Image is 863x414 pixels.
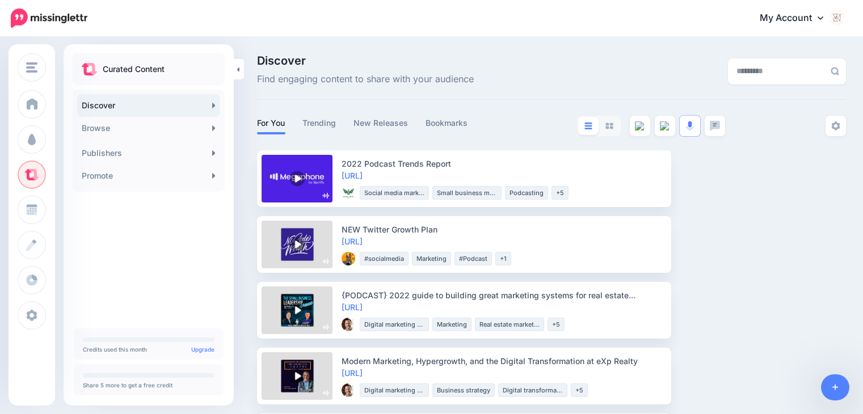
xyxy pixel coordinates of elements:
li: Social media marketing [360,186,429,200]
li: Marketing [412,252,451,265]
img: audio-wave.png [322,390,329,396]
a: [URL] [342,302,363,312]
img: grid-grey.png [605,122,613,129]
a: Publishers [77,142,220,164]
p: Curated Content [103,62,165,76]
img: T9P9O4QBXU5SMD8BQ7G22XG4DYFOIP13_thumb.jpg [342,383,355,397]
li: Marketing [432,318,472,331]
img: article--grey.png [635,121,645,130]
div: 2022 Podcast Trends Report [342,158,664,170]
li: +5 [552,186,569,200]
img: play-circle-overlay.png [289,236,305,252]
img: microphone.png [686,121,694,131]
li: +1 [495,252,511,265]
li: Business strategy [432,383,495,397]
li: #Podcast [454,252,492,265]
img: A3BW5TYHZANYFB33RE6ENRZTPUOOOCJR_thumb.jpg [342,252,355,265]
img: audio-wave.png [322,192,329,199]
a: [URL] [342,236,363,246]
li: Digital transformation [498,383,567,397]
a: Trending [302,116,336,130]
li: Real estate marketing [475,318,544,331]
div: Modern Marketing, Hypergrowth, and the Digital Transformation at eXp Realty [342,355,664,367]
li: Digital marketing strategy [360,383,429,397]
img: video--grey.png [660,121,670,130]
li: Small business marketing [432,186,502,200]
img: play-circle-overlay.png [289,368,305,384]
img: play-circle-overlay.png [289,171,305,187]
img: audio-wave.png [322,258,329,265]
a: Discover [77,94,220,117]
a: Browse [77,117,220,140]
img: Missinglettr [11,9,87,28]
li: +5 [548,318,565,331]
a: [URL] [342,368,363,378]
img: settings-grey.png [831,121,840,130]
img: play-circle-overlay.png [289,302,305,318]
img: menu.png [26,62,37,73]
a: New Releases [353,116,409,130]
img: search-grey-6.png [831,67,839,75]
img: T9P9O4QBXU5SMD8BQ7G22XG4DYFOIP13_thumb.jpg [342,318,355,331]
span: Find engaging content to share with your audience [257,72,474,87]
li: +5 [571,383,588,397]
img: H3AIGXZBDSW30H6EO1ZPRA0A1SCX4MSZ_thumb.png [342,186,355,200]
a: Promote [77,164,220,187]
a: Bookmarks [426,116,468,130]
li: Digital marketing strategy [360,318,429,331]
a: [URL] [342,171,363,180]
img: list-blue.png [584,122,592,129]
li: #socialmedia [360,252,409,265]
div: NEW Twitter Growth Plan [342,223,664,235]
a: For You [257,116,285,130]
span: Discover [257,55,474,66]
li: Podcasting [505,186,548,200]
img: audio-wave.png [322,324,329,331]
a: My Account [748,5,846,32]
img: curate.png [82,63,97,75]
img: chat-square-grey.png [710,121,720,130]
div: {PODCAST} 2022 guide to building great marketing systems for real estate companies [342,289,664,301]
